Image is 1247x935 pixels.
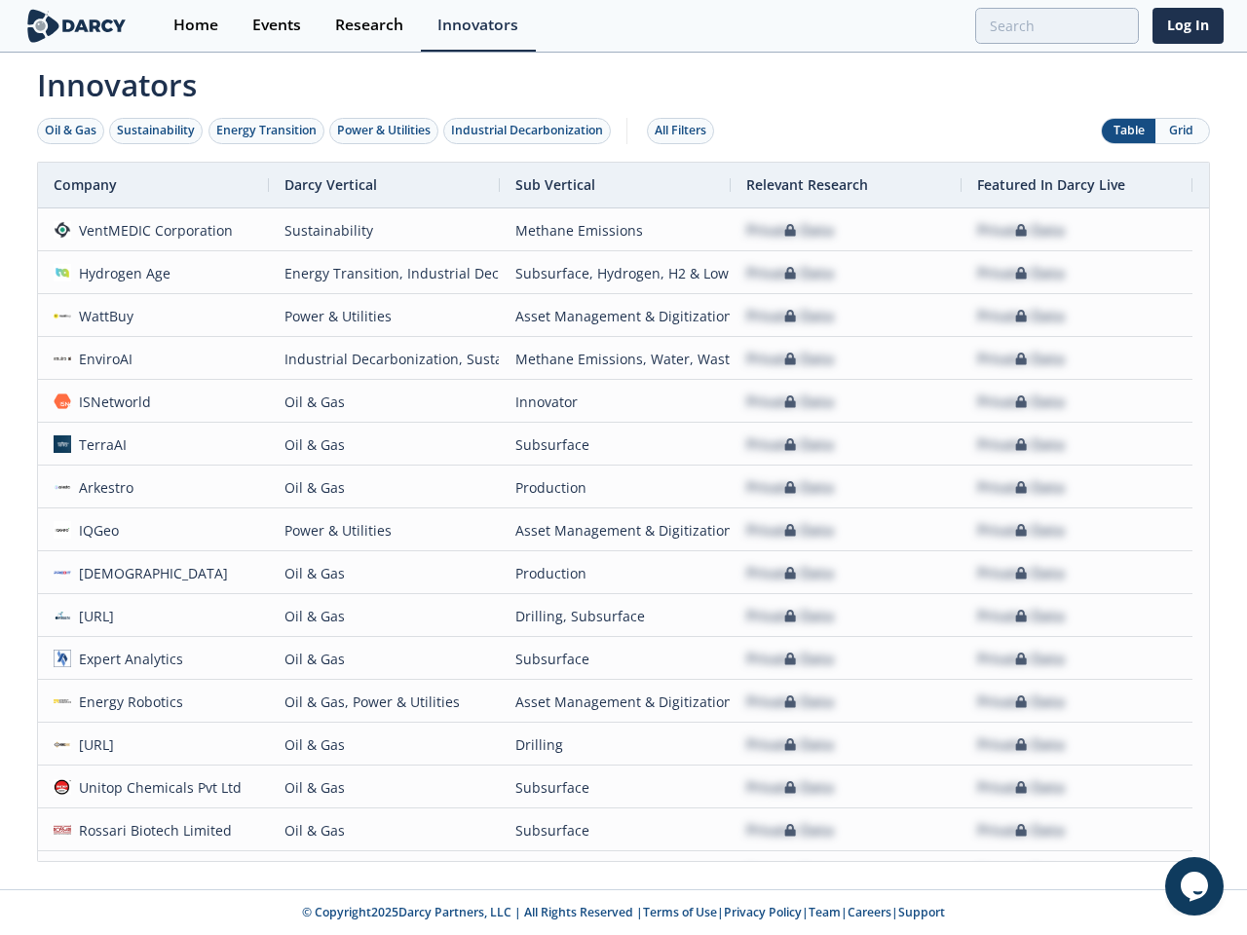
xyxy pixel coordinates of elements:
[515,467,715,508] div: Production
[54,607,71,624] img: origen.ai.png
[515,809,715,851] div: Subsurface
[71,424,128,466] div: TerraAI
[37,118,104,144] button: Oil & Gas
[252,18,301,33] div: Events
[977,175,1125,194] span: Featured In Darcy Live
[977,638,1065,680] div: Private Data
[746,467,834,508] div: Private Data
[977,381,1065,423] div: Private Data
[23,9,130,43] img: logo-wide.svg
[27,904,1220,921] p: © Copyright 2025 Darcy Partners, LLC | All Rights Reserved | | | | |
[329,118,438,144] button: Power & Utilities
[109,118,203,144] button: Sustainability
[54,350,71,367] img: 3168d0d3-a424-4b04-9958-d0df1b7ae459
[977,681,1065,723] div: Private Data
[284,252,484,294] div: Energy Transition, Industrial Decarbonization, Oil & Gas
[284,295,484,337] div: Power & Utilities
[515,209,715,251] div: Methane Emissions
[746,638,834,680] div: Private Data
[335,18,403,33] div: Research
[173,18,218,33] div: Home
[284,681,484,723] div: Oil & Gas, Power & Utilities
[746,509,834,551] div: Private Data
[1165,857,1228,916] iframe: chat widget
[977,295,1065,337] div: Private Data
[977,467,1065,508] div: Private Data
[284,852,484,894] div: Energy Transition
[54,564,71,581] img: c29c0c01-625a-4755-b658-fa74ed2a6ef3
[515,252,715,294] div: Subsurface, Hydrogen, H2 & Low Carbon Fuels
[848,904,891,920] a: Careers
[54,393,71,410] img: 374c1fb3-f4bb-4996-b874-16c00a6dbfaa
[54,307,71,324] img: 1651497031345-wattbuy-og.png
[977,852,1065,894] div: Private Data
[284,467,484,508] div: Oil & Gas
[746,381,834,423] div: Private Data
[977,809,1065,851] div: Private Data
[515,681,715,723] div: Asset Management & Digitization
[54,221,71,239] img: c7bb3e3b-cfa1-471d-9b83-3f9598a7096b
[746,252,834,294] div: Private Data
[337,122,431,139] div: Power & Utilities
[71,552,229,594] div: [DEMOGRAPHIC_DATA]
[975,8,1139,44] input: Advanced Search
[746,724,834,766] div: Private Data
[977,595,1065,637] div: Private Data
[23,55,1224,107] span: Innovators
[647,118,714,144] button: All Filters
[515,175,595,194] span: Sub Vertical
[515,338,715,380] div: Methane Emissions, Water, Waste, Spills, Flaring, CCUS
[515,724,715,766] div: Drilling
[71,467,134,508] div: Arkestro
[54,435,71,453] img: a0df43f8-31b4-4ea9-a991-6b2b5c33d24c
[1153,8,1224,44] a: Log In
[977,767,1065,808] div: Private Data
[284,638,484,680] div: Oil & Gas
[515,767,715,808] div: Subsurface
[515,295,715,337] div: Asset Management & Digitization
[643,904,717,920] a: Terms of Use
[515,595,715,637] div: Drilling, Subsurface
[45,122,96,139] div: Oil & Gas
[515,552,715,594] div: Production
[443,118,611,144] button: Industrial Decarbonization
[977,509,1065,551] div: Private Data
[284,381,484,423] div: Oil & Gas
[54,175,117,194] span: Company
[746,175,868,194] span: Relevant Research
[746,595,834,637] div: Private Data
[515,509,715,551] div: Asset Management & Digitization
[54,521,71,539] img: iqgeo.com.png
[284,595,484,637] div: Oil & Gas
[284,767,484,808] div: Oil & Gas
[71,724,115,766] div: [URL]
[71,252,171,294] div: Hydrogen Age
[117,122,195,139] div: Sustainability
[437,18,518,33] div: Innovators
[71,509,120,551] div: IQGeo
[746,424,834,466] div: Private Data
[54,264,71,281] img: ec468b57-2de6-4f92-a247-94dc452257e2
[284,724,484,766] div: Oil & Gas
[71,809,233,851] div: Rossari Biotech Limited
[54,735,71,753] img: 7cc635d6-6a35-42ec-89ee-ecf6ed8a16d9
[515,424,715,466] div: Subsurface
[284,424,484,466] div: Oil & Gas
[746,209,834,251] div: Private Data
[515,381,715,423] div: Innovator
[655,122,706,139] div: All Filters
[216,122,317,139] div: Energy Transition
[71,209,234,251] div: VentMEDIC Corporation
[451,122,603,139] div: Industrial Decarbonization
[746,681,834,723] div: Private Data
[54,778,71,796] img: 4b1e1fd7-072f-48ae-992d-064af1ed5f1f
[54,692,71,710] img: d7de9a7f-56bb-4078-a681-4fbb194b1cab
[977,209,1065,251] div: Private Data
[71,338,133,380] div: EnviroAI
[284,509,484,551] div: Power & Utilities
[515,638,715,680] div: Subsurface
[284,175,377,194] span: Darcy Vertical
[284,809,484,851] div: Oil & Gas
[977,338,1065,380] div: Private Data
[71,595,115,637] div: [URL]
